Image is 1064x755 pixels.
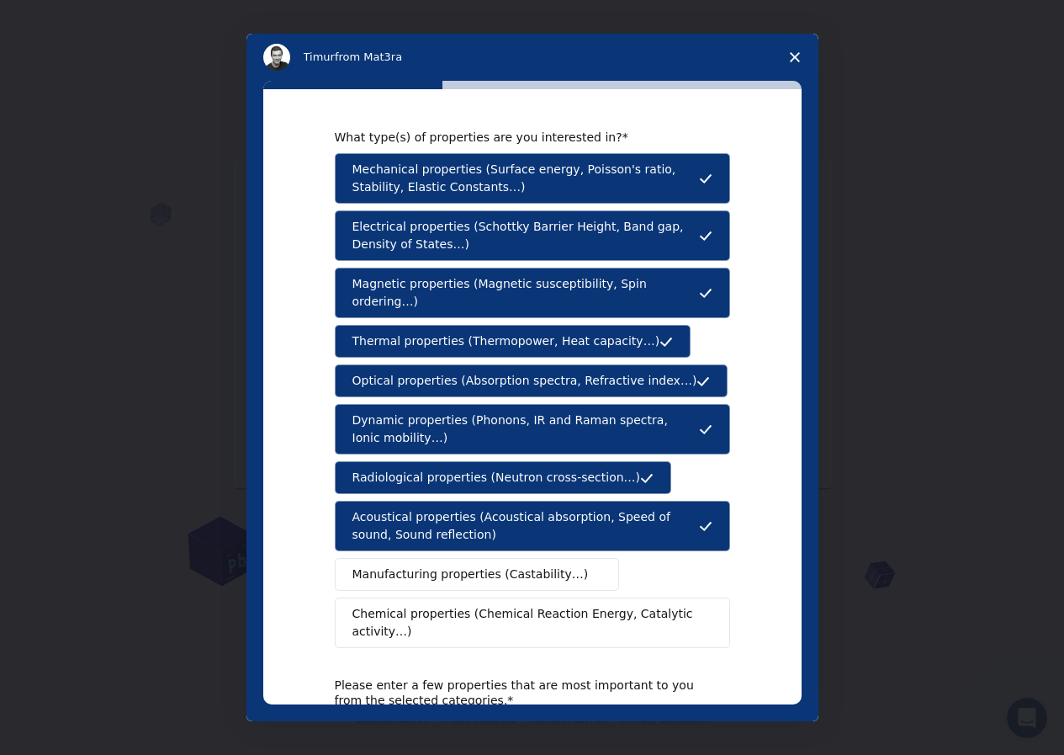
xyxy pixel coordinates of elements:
[352,605,701,641] span: Chemical properties (Chemical Reaction Energy, Catalytic activity…)
[335,130,705,145] div: What type(s) of properties are you interested in?
[352,218,699,253] span: Electrical properties (Schottky Barrier Height, Band gap, Density of States…)
[263,44,290,71] img: Profile image for Timur
[352,566,589,583] span: Manufacturing properties (Castability…)
[304,51,335,63] span: Timur
[352,332,660,350] span: Thermal properties (Thermopower, Heat capacity…)
[335,51,402,63] span: from Mat3ra
[335,461,672,494] button: Radiological properties (Neutron cross-section…)
[335,268,730,318] button: Magnetic properties (Magnetic susceptibility, Spin ordering…)
[335,598,730,648] button: Chemical properties (Chemical Reaction Energy, Catalytic activity…)
[352,275,699,311] span: Magnetic properties (Magnetic susceptibility, Spin ordering…)
[335,404,730,455] button: Dynamic properties (Phonons, IR and Raman spectra, Ionic mobility…)
[34,12,94,27] span: Support
[352,161,699,196] span: Mechanical properties (Surface energy, Poisson's ratio, Stability, Elastic Constants…)
[335,153,730,204] button: Mechanical properties (Surface energy, Poisson's ratio, Stability, Elastic Constants…)
[771,34,818,81] span: Close survey
[352,508,699,544] span: Acoustical properties (Acoustical absorption, Speed of sound, Sound reflection)
[352,372,697,390] span: Optical properties (Absorption spectra, Refractive index…)
[335,210,730,261] button: Electrical properties (Schottky Barrier Height, Band gap, Density of States…)
[335,364,728,397] button: Optical properties (Absorption spectra, Refractive index…)
[335,558,620,591] button: Manufacturing properties (Castability…)
[352,469,641,486] span: Radiological properties (Neutron cross-section…)
[335,678,705,708] div: Please enter a few properties that are most important to you from the selected categories.
[352,412,699,447] span: Dynamic properties (Phonons, IR and Raman spectra, Ionic mobility…)
[335,501,730,551] button: Acoustical properties (Acoustical absorption, Speed of sound, Sound reflection)
[335,325,691,358] button: Thermal properties (Thermopower, Heat capacity…)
